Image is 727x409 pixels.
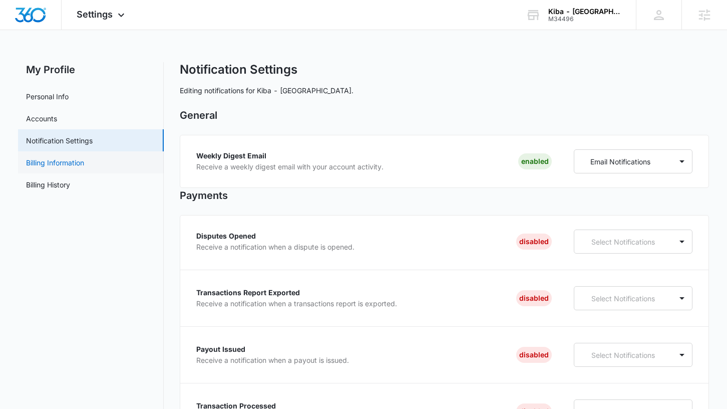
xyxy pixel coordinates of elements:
h1: Notification Settings [180,62,297,77]
div: Disabled [516,234,552,250]
p: Email Notifications [590,156,650,167]
span: Settings [77,9,113,20]
p: Receive a notification when a payout is issued. [196,357,349,364]
div: Enabled [518,153,552,169]
p: Transactions Report Exported [196,289,397,296]
p: Payout Issued [196,346,349,353]
div: Disabled [516,347,552,363]
div: account name [548,8,621,16]
p: Weekly Digest Email [196,152,384,159]
p: Disputes Opened [196,233,354,240]
a: Accounts [26,113,57,124]
h2: Payments [180,188,708,203]
a: Billing History [26,179,70,190]
p: Receive a notification when a dispute is opened. [196,244,354,251]
p: Select Notifications [591,350,659,360]
h2: My Profile [18,62,164,77]
p: Receive a notification when a transactions report is exported. [196,300,397,307]
p: Select Notifications [591,293,659,304]
h2: General [180,108,708,123]
div: Disabled [516,290,552,306]
a: Notification Settings [26,135,93,146]
div: account id [548,16,621,23]
a: Billing Information [26,157,84,168]
p: Editing notifications for Kiba - [GEOGRAPHIC_DATA]. [180,85,708,96]
a: Personal Info [26,91,69,102]
p: Receive a weekly digest email with your account activity. [196,163,384,170]
p: Select Notifications [591,237,659,247]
